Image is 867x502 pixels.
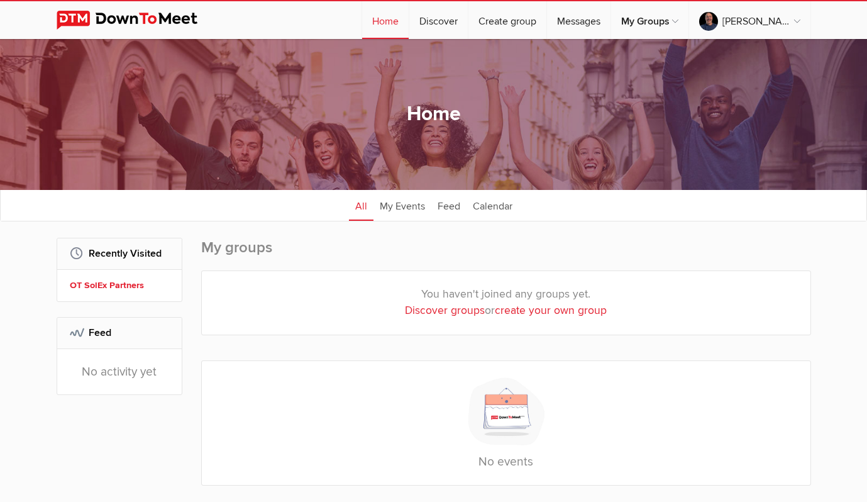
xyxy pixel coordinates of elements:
[468,1,546,39] a: Create group
[405,304,485,317] a: Discover groups
[70,279,173,293] a: OT SolEx Partners
[349,189,373,221] a: All
[431,189,467,221] a: Feed
[57,11,217,30] img: DownToMeet
[689,1,810,39] a: [PERSON_NAME], Ravenblack TS
[201,360,811,486] div: No events
[70,318,169,348] h2: Feed
[467,189,519,221] a: Calendar
[373,189,431,221] a: My Events
[407,101,461,128] h1: Home
[611,1,688,39] a: My Groups
[57,349,182,395] div: No activity yet
[202,271,810,335] div: You haven't joined any groups yet. or
[547,1,610,39] a: Messages
[362,1,409,39] a: Home
[495,304,607,317] a: create your own group
[201,238,811,271] h2: My groups
[70,238,169,269] h2: Recently Visited
[409,1,468,39] a: Discover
